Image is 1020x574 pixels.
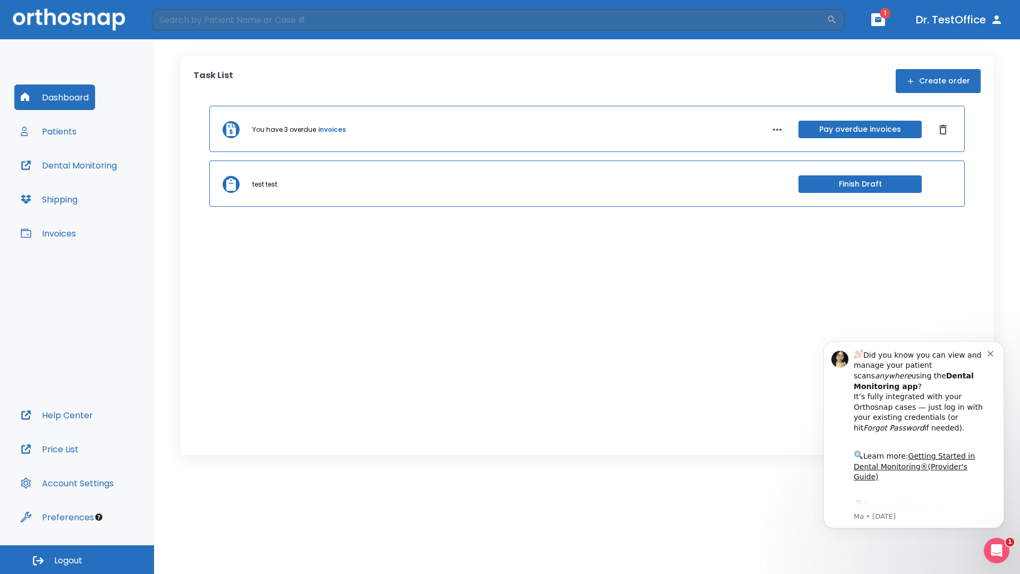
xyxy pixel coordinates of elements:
[46,176,141,195] a: App Store
[880,8,890,19] span: 1
[252,125,316,134] p: You have 3 overdue
[13,9,125,30] img: Orthosnap
[94,512,104,522] div: Tooltip anchor
[193,69,233,93] p: Task List
[14,85,95,110] button: Dashboard
[798,121,922,138] button: Pay overdue invoices
[896,69,981,93] button: Create order
[14,470,120,496] button: Account Settings
[14,221,82,246] button: Invoices
[152,9,827,30] input: Search by Patient Name or Case #
[180,23,189,31] button: Dismiss notification
[14,504,100,530] button: Preferences
[798,175,922,193] button: Finish Draft
[252,180,277,189] p: test test
[46,173,180,227] div: Download the app: | ​ Let us know if you need help getting started!
[807,325,1020,545] iframe: Intercom notifications message
[984,538,1009,563] iframe: Intercom live chat
[14,119,83,144] button: Patients
[46,187,180,196] p: Message from Ma, sent 1w ago
[912,10,1007,29] button: Dr. TestOffice
[14,436,85,462] button: Price List
[934,121,951,138] button: Dismiss
[14,402,99,428] button: Help Center
[14,153,123,178] button: Dental Monitoring
[1006,538,1014,546] span: 1
[318,125,346,134] a: invoices
[14,187,84,212] button: Shipping
[54,555,82,567] span: Logout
